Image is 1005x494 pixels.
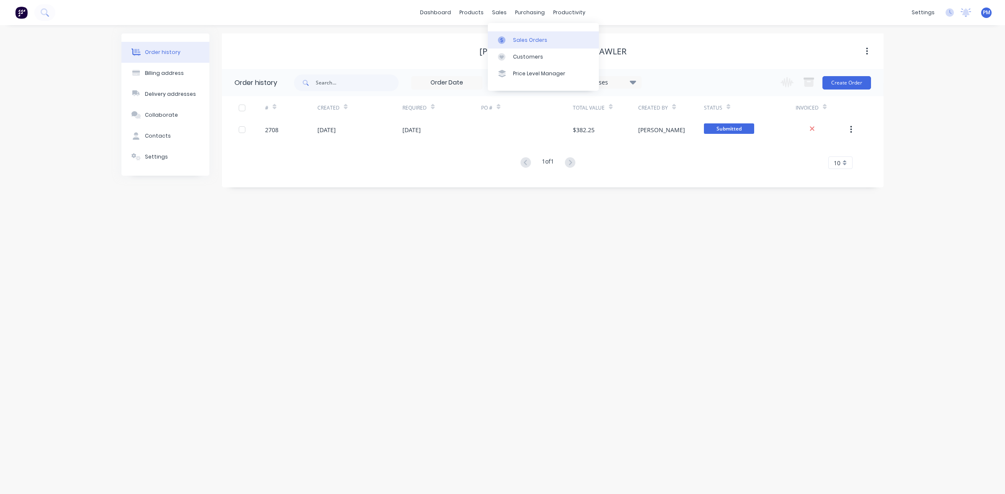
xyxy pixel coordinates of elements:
[704,123,754,134] span: Submitted
[121,84,209,105] button: Delivery addresses
[316,74,399,91] input: Search...
[983,9,990,16] span: PM
[15,6,28,19] img: Factory
[145,132,171,140] div: Contacts
[834,159,840,167] span: 10
[573,96,638,119] div: Total Value
[481,96,573,119] div: PO #
[416,6,455,19] a: dashboard
[704,96,796,119] div: Status
[234,78,277,88] div: Order history
[907,6,939,19] div: settings
[412,77,482,89] input: Order Date
[488,31,599,48] a: Sales Orders
[402,96,481,119] div: Required
[455,6,488,19] div: products
[796,104,819,112] div: Invoiced
[317,96,402,119] div: Created
[796,96,848,119] div: Invoiced
[573,104,605,112] div: Total Value
[638,125,685,134] div: [PERSON_NAME]
[513,36,547,44] div: Sales Orders
[317,125,336,134] div: [DATE]
[402,125,421,134] div: [DATE]
[488,65,599,82] a: Price Level Manager
[121,105,209,125] button: Collaborate
[822,76,871,90] button: Create Order
[481,104,492,112] div: PO #
[145,69,184,77] div: Billing address
[488,6,511,19] div: sales
[121,125,209,146] button: Contacts
[542,157,554,169] div: 1 of 1
[121,146,209,167] button: Settings
[488,49,599,65] a: Customers
[145,49,180,56] div: Order history
[571,78,641,87] div: 16 Statuses
[145,111,178,119] div: Collaborate
[402,104,427,112] div: Required
[513,70,565,77] div: Price Level Manager
[121,63,209,84] button: Billing address
[265,96,317,119] div: #
[638,96,703,119] div: Created By
[638,104,668,112] div: Created By
[145,90,196,98] div: Delivery addresses
[513,53,543,61] div: Customers
[265,125,278,134] div: 2708
[573,125,595,134] div: $382.25
[479,46,626,56] div: [PERSON_NAME] Plumbing Gawler
[511,6,549,19] div: purchasing
[549,6,590,19] div: productivity
[145,153,168,161] div: Settings
[121,42,209,63] button: Order history
[265,104,268,112] div: #
[704,104,722,112] div: Status
[317,104,340,112] div: Created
